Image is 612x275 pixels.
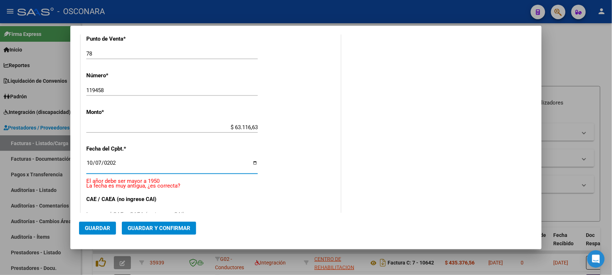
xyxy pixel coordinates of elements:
[86,108,161,116] p: Monto
[86,145,161,153] p: Fecha del Cpbt.
[86,71,161,80] p: Número
[86,35,161,43] p: Punto de Venta
[587,250,605,268] div: Open Intercom Messenger
[86,182,335,190] p: La fecha es muy antigua, ¿es correcta?
[128,225,190,231] span: Guardar y Confirmar
[86,195,161,204] p: CAE / CAEA (no ingrese CAI)
[85,225,110,231] span: Guardar
[79,222,116,235] button: Guardar
[86,177,335,185] p: El añor debe ser mayor a 1950
[122,222,196,235] button: Guardar y Confirmar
